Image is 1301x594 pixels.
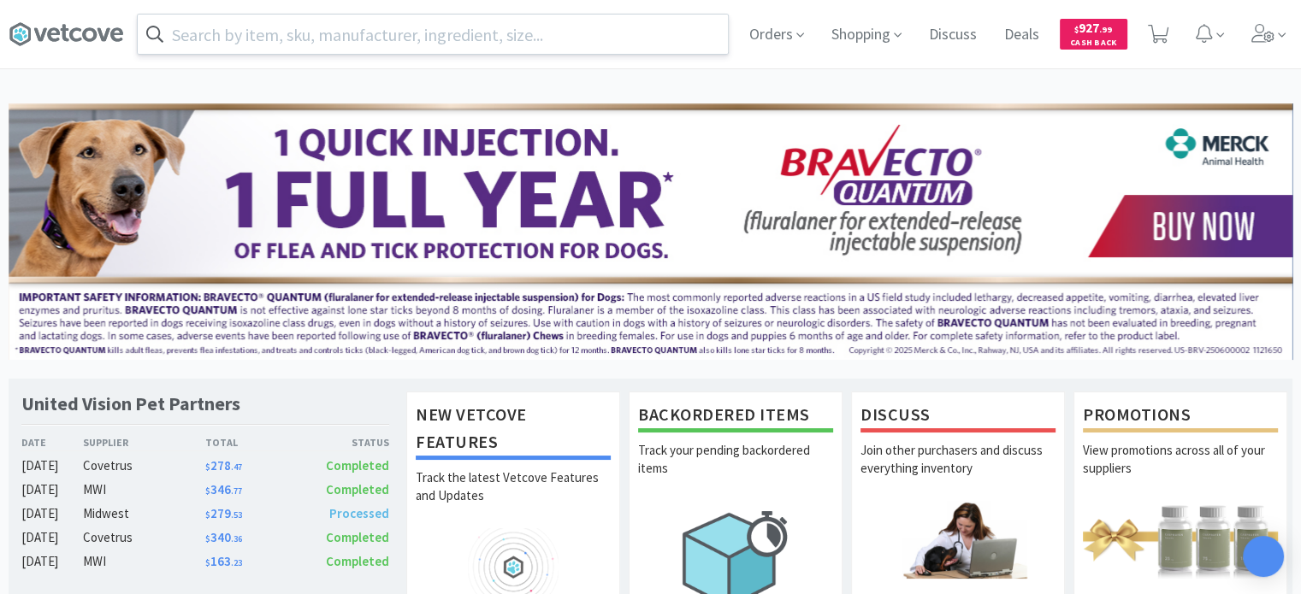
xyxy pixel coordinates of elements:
[205,434,298,450] div: Total
[21,391,240,416] h1: United Vision Pet Partners
[21,434,83,450] div: Date
[21,456,83,476] div: [DATE]
[326,457,389,473] span: Completed
[1099,24,1112,35] span: . 99
[205,485,210,497] span: $
[1074,24,1079,35] span: $
[1083,441,1278,501] p: View promotions across all of your suppliers
[326,529,389,545] span: Completed
[21,503,83,524] div: [DATE]
[1243,536,1284,577] div: Open Intercom Messenger
[205,553,242,569] span: 163
[21,479,83,500] div: [DATE]
[1070,38,1117,50] span: Cash Back
[1083,401,1278,432] h1: Promotions
[231,509,242,520] span: . 53
[231,485,242,497] span: . 77
[1060,11,1127,57] a: $927.99Cash Back
[83,434,205,450] div: Supplier
[205,462,210,473] span: $
[860,401,1056,432] h1: Discuss
[83,503,205,524] div: Midwest
[638,441,833,501] p: Track your pending backordered items
[205,529,242,545] span: 340
[231,557,242,568] span: . 23
[9,103,1292,360] img: 3ffb5edee65b4d9ab6d7b0afa510b01f.jpg
[416,468,611,528] p: Track the latest Vetcove Features and Updates
[205,557,210,568] span: $
[860,501,1056,579] img: hero_discuss.png
[21,479,389,500] a: [DATE]MWI$346.77Completed
[326,553,389,569] span: Completed
[21,503,389,524] a: [DATE]Midwest$279.53Processed
[205,505,242,521] span: 279
[1074,20,1112,36] span: 927
[231,462,242,473] span: . 47
[922,27,984,43] a: Discuss
[21,527,83,548] div: [DATE]
[83,456,205,476] div: Covetrus
[638,401,833,432] h1: Backordered Items
[297,434,389,450] div: Status
[205,481,242,497] span: 346
[231,533,242,544] span: . 36
[83,527,205,548] div: Covetrus
[21,527,389,548] a: [DATE]Covetrus$340.36Completed
[416,401,611,460] h1: New Vetcove Features
[21,551,83,572] div: [DATE]
[326,481,389,497] span: Completed
[21,456,389,476] a: [DATE]Covetrus$278.47Completed
[1083,501,1278,579] img: hero_promotions.png
[138,15,728,54] input: Search by item, sku, manufacturer, ingredient, size...
[329,505,389,521] span: Processed
[21,551,389,572] a: [DATE]MWI$163.23Completed
[860,441,1056,501] p: Join other purchasers and discuss everything inventory
[205,457,242,473] span: 278
[205,509,210,520] span: $
[83,551,205,572] div: MWI
[997,27,1046,43] a: Deals
[83,479,205,500] div: MWI
[205,533,210,544] span: $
